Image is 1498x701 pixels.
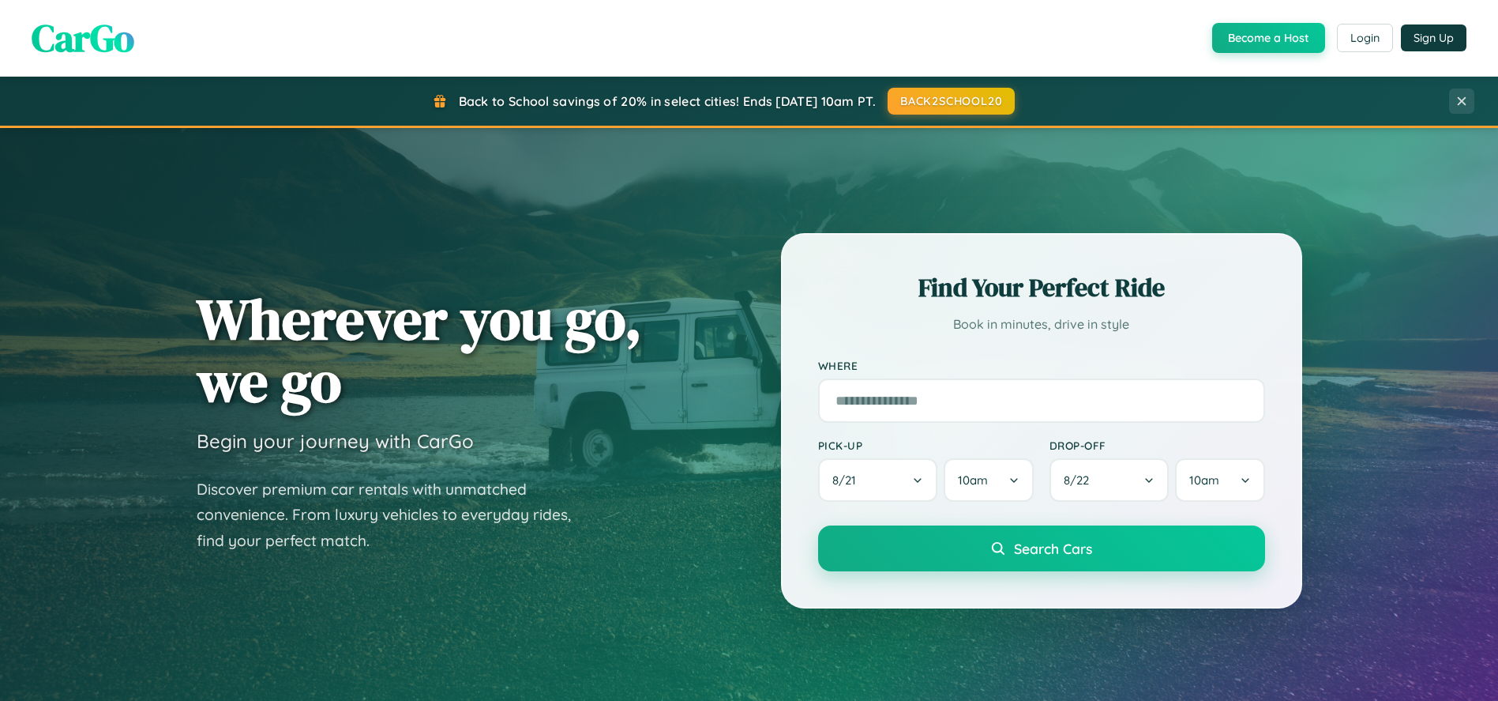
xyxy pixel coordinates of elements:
[197,477,591,554] p: Discover premium car rentals with unmatched convenience. From luxury vehicles to everyday rides, ...
[818,313,1265,336] p: Book in minutes, drive in style
[1175,458,1264,502] button: 10am
[1212,23,1325,53] button: Become a Host
[958,473,988,488] span: 10am
[818,359,1265,372] label: Where
[1049,439,1265,452] label: Drop-off
[32,12,134,64] span: CarGo
[818,439,1034,452] label: Pick-up
[944,458,1033,502] button: 10am
[1401,24,1466,51] button: Sign Up
[832,473,864,488] span: 8 / 21
[1014,540,1092,557] span: Search Cars
[888,88,1015,115] button: BACK2SCHOOL20
[818,526,1265,571] button: Search Cars
[1337,24,1393,52] button: Login
[1064,473,1097,488] span: 8 / 22
[818,270,1265,305] h2: Find Your Perfect Ride
[1049,458,1169,502] button: 8/22
[197,288,642,413] h1: Wherever you go, we go
[459,93,876,109] span: Back to School savings of 20% in select cities! Ends [DATE] 10am PT.
[818,458,938,502] button: 8/21
[1189,473,1219,488] span: 10am
[197,429,474,453] h3: Begin your journey with CarGo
